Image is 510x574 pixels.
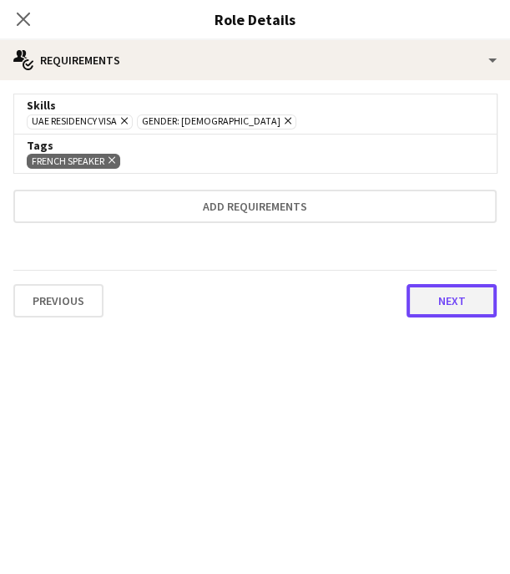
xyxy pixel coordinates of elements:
[142,115,280,129] span: Gender: [DEMOGRAPHIC_DATA]
[13,190,497,223] button: Add requirements
[27,138,483,153] div: Tags
[32,155,104,168] span: FRENCH SPEAKER
[13,284,104,317] button: Previous
[406,284,497,317] button: Next
[32,115,117,129] span: UAE Residency Visa
[27,98,483,113] div: Skills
